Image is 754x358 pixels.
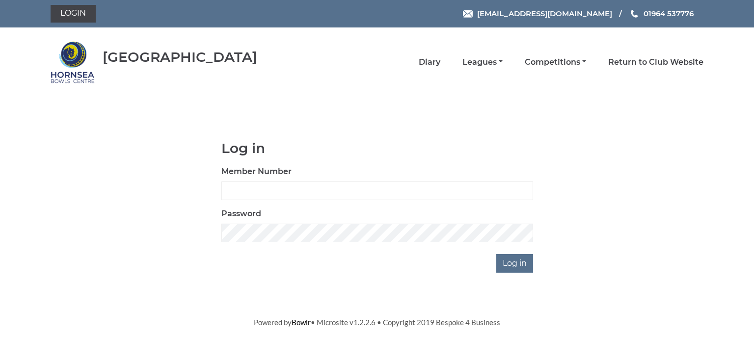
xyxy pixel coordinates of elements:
a: Competitions [525,57,586,68]
img: Hornsea Bowls Centre [51,40,95,84]
span: Powered by • Microsite v1.2.2.6 • Copyright 2019 Bespoke 4 Business [254,318,500,327]
div: [GEOGRAPHIC_DATA] [103,50,257,65]
label: Member Number [221,166,292,178]
img: Email [463,10,473,18]
input: Log in [496,254,533,273]
a: Email [EMAIL_ADDRESS][DOMAIN_NAME] [463,8,612,19]
img: Phone us [631,10,638,18]
a: Login [51,5,96,23]
a: Diary [419,57,440,68]
a: Phone us 01964 537776 [629,8,694,19]
a: Bowlr [292,318,311,327]
a: Leagues [462,57,503,68]
a: Return to Club Website [608,57,703,68]
label: Password [221,208,261,220]
h1: Log in [221,141,533,156]
span: [EMAIL_ADDRESS][DOMAIN_NAME] [477,9,612,18]
span: 01964 537776 [644,9,694,18]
